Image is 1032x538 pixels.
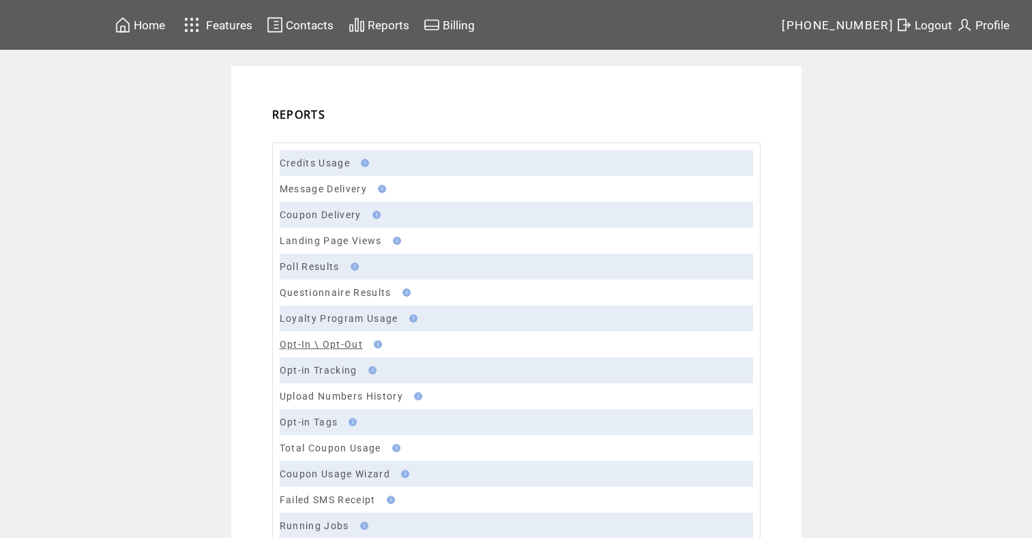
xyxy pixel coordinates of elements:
[280,158,350,168] a: Credits Usage
[280,468,390,479] a: Coupon Usage Wizard
[280,261,340,272] a: Poll Results
[280,391,403,402] a: Upload Numbers History
[134,18,165,32] span: Home
[374,185,386,193] img: help.gif
[206,18,252,32] span: Features
[265,14,336,35] a: Contacts
[424,16,440,33] img: creidtcard.svg
[388,444,400,452] img: help.gif
[280,443,381,453] a: Total Coupon Usage
[954,14,1012,35] a: Profile
[389,237,401,245] img: help.gif
[915,18,952,32] span: Logout
[280,235,382,246] a: Landing Page Views
[956,16,973,33] img: profile.svg
[347,263,359,271] img: help.gif
[357,159,369,167] img: help.gif
[405,314,417,323] img: help.gif
[397,470,409,478] img: help.gif
[180,14,204,36] img: features.svg
[364,366,377,374] img: help.gif
[383,496,395,504] img: help.gif
[347,14,411,35] a: Reports
[443,18,475,32] span: Billing
[782,18,894,32] span: [PHONE_NUMBER]
[280,520,349,531] a: Running Jobs
[280,494,376,505] a: Failed SMS Receipt
[896,16,912,33] img: exit.svg
[280,417,338,428] a: Opt-in Tags
[286,18,334,32] span: Contacts
[280,287,392,298] a: Questionnaire Results
[267,16,283,33] img: contacts.svg
[113,14,167,35] a: Home
[894,14,954,35] a: Logout
[368,18,409,32] span: Reports
[178,12,255,38] a: Features
[356,522,368,530] img: help.gif
[422,14,477,35] a: Billing
[975,18,1009,32] span: Profile
[368,211,381,219] img: help.gif
[344,418,357,426] img: help.gif
[410,392,422,400] img: help.gif
[280,339,363,350] a: Opt-In \ Opt-Out
[398,288,411,297] img: help.gif
[272,107,325,122] span: REPORTS
[280,313,398,324] a: Loyalty Program Usage
[115,16,131,33] img: home.svg
[349,16,365,33] img: chart.svg
[280,183,367,194] a: Message Delivery
[370,340,382,348] img: help.gif
[280,209,362,220] a: Coupon Delivery
[280,365,357,376] a: Opt-in Tracking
